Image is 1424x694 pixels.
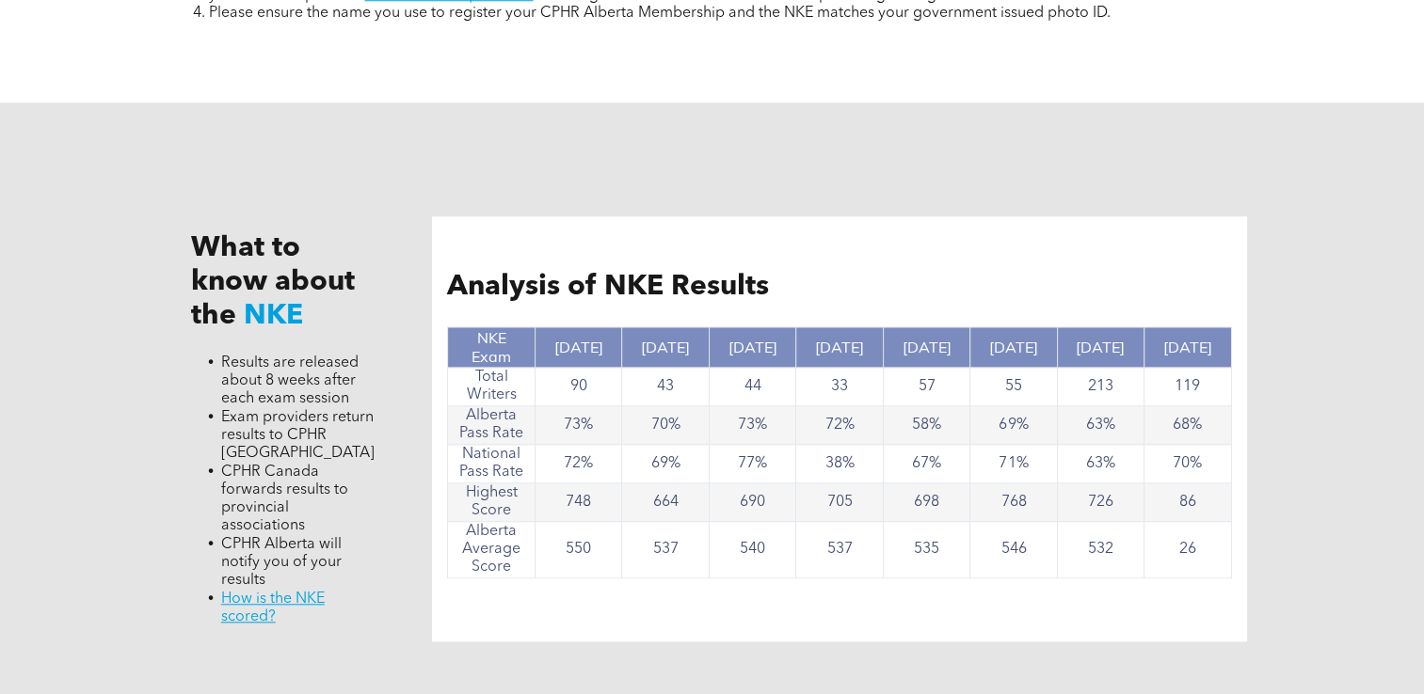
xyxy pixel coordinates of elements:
[535,445,621,483] td: 72%
[709,406,795,445] td: 73%
[796,406,883,445] td: 72%
[535,327,621,368] th: [DATE]
[535,406,621,445] td: 73%
[796,522,883,578] td: 537
[970,483,1057,522] td: 768
[191,234,355,330] span: What to know about the
[447,273,769,301] span: Analysis of NKE Results
[1144,406,1232,445] td: 68%
[1144,522,1232,578] td: 26
[535,483,621,522] td: 748
[448,483,535,522] td: Highest Score
[796,445,883,483] td: 38%
[448,445,535,483] td: National Pass Rate
[448,327,535,368] th: NKE Exam
[221,355,359,406] span: Results are released about 8 weeks after each exam session
[796,327,883,368] th: [DATE]
[221,465,348,533] span: CPHR Canada forwards results to provincial associations
[883,483,969,522] td: 698
[883,406,969,445] td: 58%
[709,327,795,368] th: [DATE]
[448,522,535,578] td: Alberta Average Score
[221,410,375,461] span: Exam providers return results to CPHR [GEOGRAPHIC_DATA]
[970,522,1057,578] td: 546
[1144,368,1232,406] td: 119
[622,522,709,578] td: 537
[796,368,883,406] td: 33
[709,445,795,483] td: 77%
[221,537,342,588] span: CPHR Alberta will notify you of your results
[1057,368,1144,406] td: 213
[970,445,1057,483] td: 71%
[709,522,795,578] td: 540
[1057,522,1144,578] td: 532
[221,591,325,624] a: How is the NKE scored?
[883,522,969,578] td: 535
[622,445,709,483] td: 69%
[1057,327,1144,368] th: [DATE]
[448,368,535,406] td: Total Writers
[622,406,709,445] td: 70%
[622,368,709,406] td: 43
[209,5,1254,23] li: Please ensure the name you use to register your CPHR Alberta Membership and the NKE matches your ...
[1057,445,1144,483] td: 63%
[535,522,621,578] td: 550
[448,406,535,445] td: Alberta Pass Rate
[883,368,969,406] td: 57
[796,483,883,522] td: 705
[1057,406,1144,445] td: 63%
[622,483,709,522] td: 664
[970,368,1057,406] td: 55
[970,406,1057,445] td: 69%
[1057,483,1144,522] td: 726
[883,445,969,483] td: 67%
[1144,483,1232,522] td: 86
[883,327,969,368] th: [DATE]
[535,368,621,406] td: 90
[970,327,1057,368] th: [DATE]
[244,302,303,330] span: NKE
[709,483,795,522] td: 690
[709,368,795,406] td: 44
[1144,445,1232,483] td: 70%
[622,327,709,368] th: [DATE]
[1144,327,1232,368] th: [DATE]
